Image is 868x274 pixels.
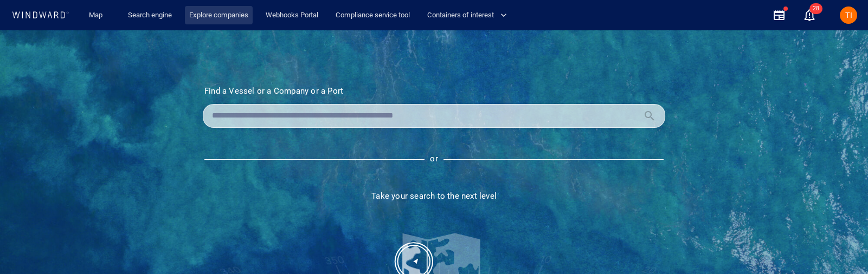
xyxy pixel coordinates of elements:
a: Compliance service tool [331,6,414,25]
span: 28 [809,3,822,14]
iframe: Chat [822,225,860,266]
a: 28 [801,6,818,24]
h4: Take your search to the next level [203,191,665,201]
a: Search engine [124,6,176,25]
button: Containers of interest [423,6,516,25]
span: TI [845,11,852,19]
a: Explore companies [185,6,253,25]
div: Notification center [803,9,816,22]
span: or [430,155,438,164]
button: Map [80,6,115,25]
a: Map [85,6,111,25]
button: TI [838,4,859,26]
h3: Find a Vessel or a Company or a Port [204,86,664,96]
a: Webhooks Portal [261,6,323,25]
button: 28 [803,9,816,22]
span: Containers of interest [427,9,507,22]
